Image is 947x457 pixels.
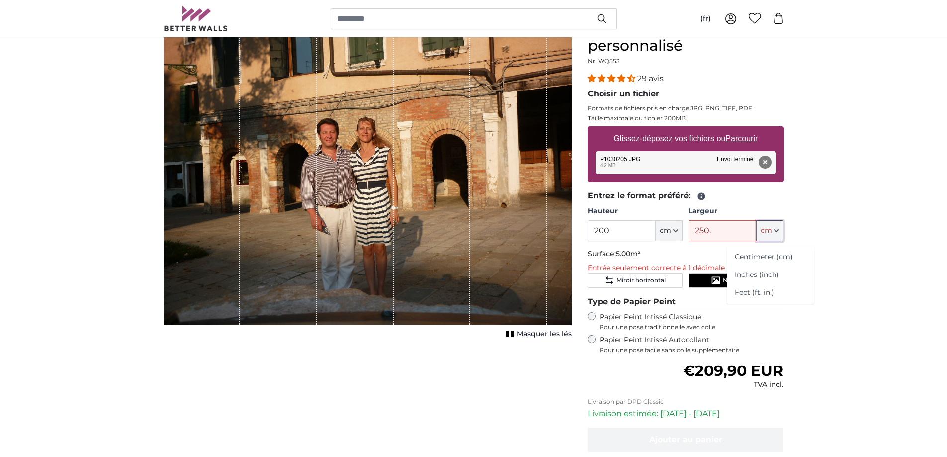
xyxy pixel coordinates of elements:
img: Betterwalls [164,6,228,31]
span: cm [660,226,671,236]
button: cm [757,220,783,241]
span: €209,90 EUR [683,362,783,380]
u: Parcourir [725,134,758,143]
span: Miroir horizontal [616,276,666,284]
button: cm [656,220,683,241]
div: 1 of 1 [164,19,572,341]
span: Ajouter au panier [649,435,722,444]
p: Taille maximale du fichier 200MB. [588,114,784,122]
button: Ajouter au panier [588,428,784,452]
label: Largeur [689,206,783,216]
legend: Type de Papier Peint [588,296,784,308]
p: Entrée seulement correcte à 1 décimale [588,263,784,273]
label: Papier Peint Intissé Autocollant [600,335,784,354]
span: Masquer les lés [517,329,572,339]
button: (fr) [692,10,719,28]
span: 29 avis [637,74,664,83]
p: Surface: [588,249,784,259]
p: Livraison estimée: [DATE] - [DATE] [588,408,784,420]
p: Formats de fichiers pris en charge JPG, PNG, TIFF, PDF. [588,104,784,112]
legend: Entrez le format préféré: [588,190,784,202]
a: Inches (inch) [727,266,814,284]
span: Pour une pose traditionnelle avec colle [600,323,784,331]
span: 5.00m² [616,249,641,258]
span: Noir et blanc [723,276,761,284]
button: Masquer les lés [503,327,572,341]
span: Pour une pose facile sans colle supplémentaire [600,346,784,354]
label: Hauteur [588,206,683,216]
legend: Choisir un fichier [588,88,784,100]
span: Nr. WQ553 [588,57,620,65]
a: Centimeter (cm) [727,248,814,266]
a: Feet (ft. in.) [727,284,814,302]
label: Glissez-déposez vos fichiers ou [609,129,762,149]
p: Livraison par DPD Classic [588,398,784,406]
button: Miroir horizontal [588,273,683,288]
label: Papier Peint Intissé Classique [600,312,784,331]
span: 4.34 stars [588,74,637,83]
button: Noir et blanc [689,273,783,288]
div: TVA incl. [683,380,783,390]
span: cm [761,226,772,236]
